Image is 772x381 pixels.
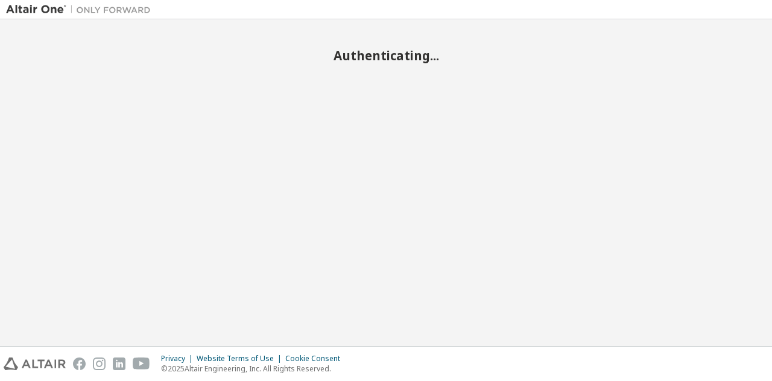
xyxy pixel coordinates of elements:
h2: Authenticating... [6,48,766,63]
img: facebook.svg [73,357,86,370]
img: altair_logo.svg [4,357,66,370]
img: Altair One [6,4,157,16]
p: © 2025 Altair Engineering, Inc. All Rights Reserved. [161,364,347,374]
div: Website Terms of Use [197,354,285,364]
div: Cookie Consent [285,354,347,364]
img: linkedin.svg [113,357,125,370]
img: youtube.svg [133,357,150,370]
div: Privacy [161,354,197,364]
img: instagram.svg [93,357,106,370]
